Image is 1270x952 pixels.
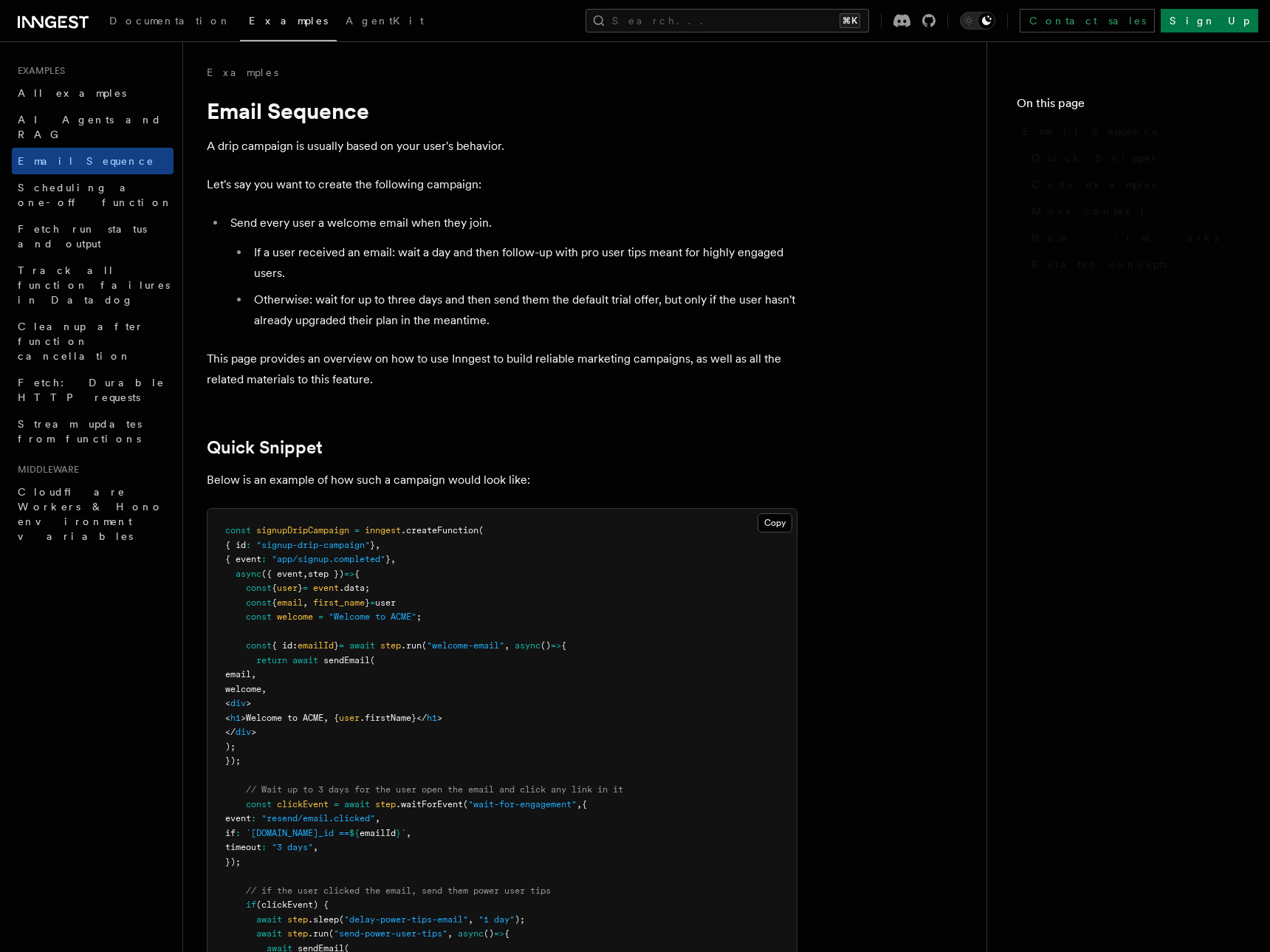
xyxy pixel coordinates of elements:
[236,569,261,579] span: async
[468,914,473,925] span: ,
[272,583,277,593] span: {
[1032,151,1156,165] span: Quick Snippet
[365,597,370,608] span: }
[240,4,337,41] a: Examples
[298,583,303,593] span: }
[561,640,566,651] span: {
[308,914,339,925] span: .sleep
[225,684,261,694] span: welcome
[406,828,411,838] span: ,
[225,713,230,723] span: <
[225,742,236,752] span: );
[375,799,396,809] span: step
[246,799,272,809] span: const
[375,813,380,823] span: ,
[463,799,468,809] span: (
[256,525,349,535] span: signupDripCampaign
[249,15,328,27] span: Examples
[308,569,344,579] span: step })
[840,13,860,28] kbd: ⌘K
[272,554,385,564] span: "app/signup.completed"
[370,655,375,665] span: (
[391,554,396,564] span: ,
[18,264,170,306] span: Track all function failures in Datadog
[250,242,797,284] li: If a user received an email: wait a day and then follow-up with pro user tips meant for highly en...
[225,828,236,838] span: if
[230,713,241,723] span: h1
[225,756,241,766] span: });
[261,813,375,823] span: "resend/email.clicked"
[515,914,525,925] span: );
[277,583,298,593] span: user
[360,713,427,723] span: .firstName}</
[18,418,142,445] span: Stream updates from functions
[1020,9,1155,32] a: Contact sales
[207,437,323,458] a: Quick Snippet
[246,612,272,622] span: const
[375,597,396,608] span: user
[246,597,272,608] span: const
[370,540,375,550] span: }
[250,290,797,331] li: Otherwise: wait for up to three days and then send them the default trial offer, but only if the ...
[277,799,329,809] span: clickEvent
[318,612,323,622] span: =
[577,799,582,809] span: ,
[401,828,406,838] span: `
[354,525,360,535] span: =
[246,640,272,651] span: const
[207,174,797,195] p: Let's say you want to create the following campaign:
[960,12,995,30] button: Toggle dark mode
[226,213,797,331] li: Send every user a welcome email when they join.
[427,713,437,723] span: h1
[12,464,79,476] span: Middleware
[504,640,509,651] span: ,
[401,525,478,535] span: .createFunction
[230,698,246,708] span: div
[437,713,442,723] span: >
[329,612,416,622] span: "Welcome to ACME"
[109,15,231,27] span: Documentation
[349,828,360,838] span: ${
[303,597,308,608] span: ,
[225,540,246,550] span: { id
[484,928,494,939] span: ()
[494,928,504,939] span: =>
[236,727,251,737] span: div
[207,470,797,490] p: Below is an example of how such a campaign would look like:
[256,914,282,925] span: await
[225,813,251,823] span: event
[277,612,313,622] span: welcome
[256,900,329,910] span: (clickEvent) {
[1026,145,1240,171] a: Quick Snippet
[1161,9,1258,32] a: Sign Up
[447,928,453,939] span: ,
[339,640,344,651] span: =
[478,525,484,535] span: (
[18,486,163,542] span: Cloudflare Workers & Hono environment variables
[12,148,174,174] a: Email Sequence
[1032,230,1219,245] span: How it works
[370,597,375,608] span: =
[303,569,308,579] span: ,
[385,554,391,564] span: }
[298,640,334,651] span: emailId
[18,223,147,250] span: Fetch run status and output
[246,784,623,795] span: // Wait up to 3 days for the user open the email and click any link in it
[313,583,339,593] span: event
[344,569,354,579] span: =>
[344,914,468,925] span: "delay-power-tips-email"
[272,640,298,651] span: { id:
[551,640,561,651] span: =>
[207,97,797,124] h1: Email Sequence
[468,799,577,809] span: "wait-for-engagement"
[334,640,339,651] span: }
[225,857,241,867] span: });
[1017,95,1240,118] h4: On this page
[12,216,174,257] a: Fetch run status and output
[225,669,251,679] span: email
[458,928,484,939] span: async
[308,928,329,939] span: .run
[246,900,256,910] span: if
[540,640,551,651] span: ()
[334,928,447,939] span: "send-power-user-tips"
